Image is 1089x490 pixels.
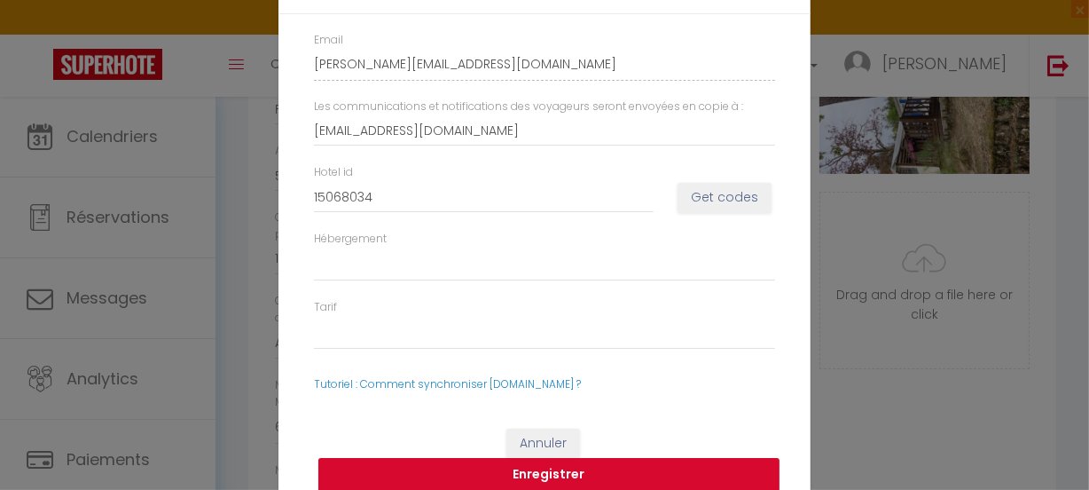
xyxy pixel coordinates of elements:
[314,32,343,49] label: Email
[314,299,337,316] label: Tarif
[678,183,772,213] button: Get codes
[314,376,581,391] a: Tutoriel : Comment synchroniser [DOMAIN_NAME] ?
[314,231,387,248] label: Hébergement
[506,429,580,459] button: Annuler
[314,99,743,115] label: Les communications et notifications des voyageurs seront envoyées en copie à :
[314,164,353,181] label: Hotel id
